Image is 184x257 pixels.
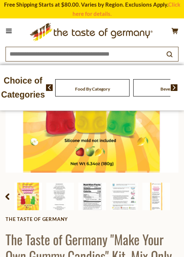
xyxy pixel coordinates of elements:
img: The Taste of Germany "Make Your Own Gummy Candies" Kit, Mix Only 6.4 oz [46,183,74,210]
img: The Taste of Germany "Make Your Own Gummy Candies" Kit, Mix Only 6.4 oz [78,183,106,210]
a: Click here for details. [72,1,180,17]
img: next arrow [171,84,178,91]
img: previous arrow [46,84,53,91]
img: The Taste of Germany "Make Your Own Gummy Candies" Kit, Mix Only 6.4 oz [14,183,42,210]
a: Food By Category [75,86,110,92]
a: Beverages [160,86,180,92]
a: The Taste of Germany [6,216,178,222]
img: The Taste of Germany "Make Your Own Gummy Candies" Kit, Mix Only 6.4 oz [142,183,170,210]
img: The Taste of Germany "Make Your Own Gummy Candies" Kit, Mix Only 6.4 oz [110,183,138,210]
